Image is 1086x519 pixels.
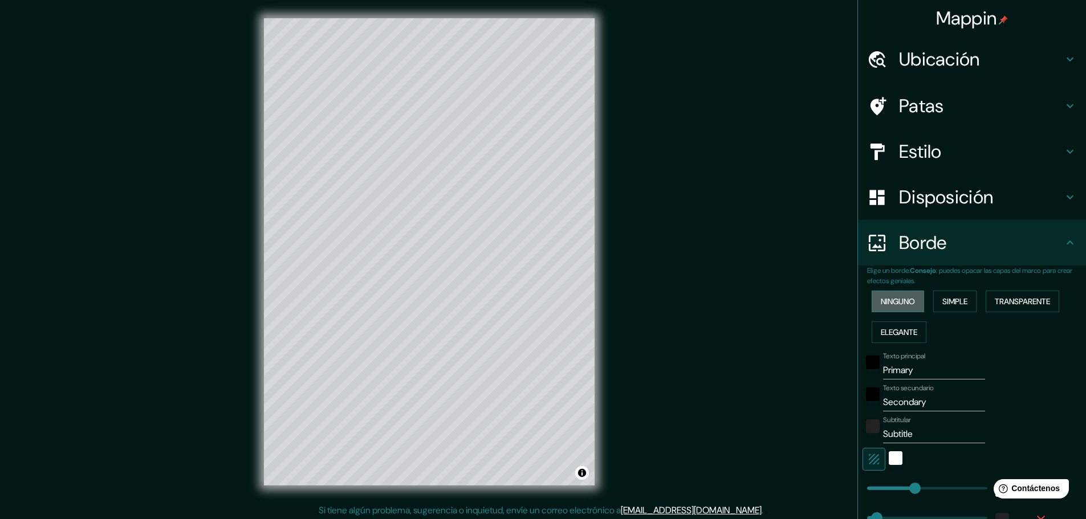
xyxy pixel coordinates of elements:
font: Elegante [881,327,917,337]
div: Ubicación [858,36,1086,82]
font: Disposición [899,185,993,209]
font: Subtitular [883,415,911,424]
font: . [765,504,767,516]
div: Disposición [858,174,1086,220]
button: Transparente [986,291,1059,312]
button: negro [866,387,880,401]
font: . [763,504,765,516]
font: Texto principal [883,352,925,361]
a: [EMAIL_ADDRESS][DOMAIN_NAME] [621,504,762,516]
font: . [762,504,763,516]
div: Patas [858,83,1086,129]
font: Ninguno [881,296,915,307]
button: Elegante [872,321,926,343]
button: blanco [889,451,902,465]
font: Borde [899,231,947,255]
font: Elige un borde. [867,266,910,275]
font: Ubicación [899,47,980,71]
iframe: Lanzador de widgets de ayuda [985,475,1073,506]
font: Consejo [910,266,936,275]
div: Estilo [858,129,1086,174]
font: Estilo [899,140,942,164]
font: Si tiene algún problema, sugerencia o inquietud, envíe un correo electrónico a [319,504,621,516]
button: negro [866,355,880,369]
button: Simple [933,291,977,312]
button: Ninguno [872,291,924,312]
font: : puedes opacar las capas del marco para crear efectos geniales. [867,266,1072,285]
font: Transparente [995,296,1050,307]
button: Activar o desactivar atribución [575,466,589,480]
img: pin-icon.png [999,15,1008,24]
font: Patas [899,94,944,118]
font: Mappin [936,6,997,30]
div: Borde [858,220,1086,265]
button: color-222222 [866,419,880,433]
font: Simple [942,296,967,307]
font: Texto secundario [883,383,934,393]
